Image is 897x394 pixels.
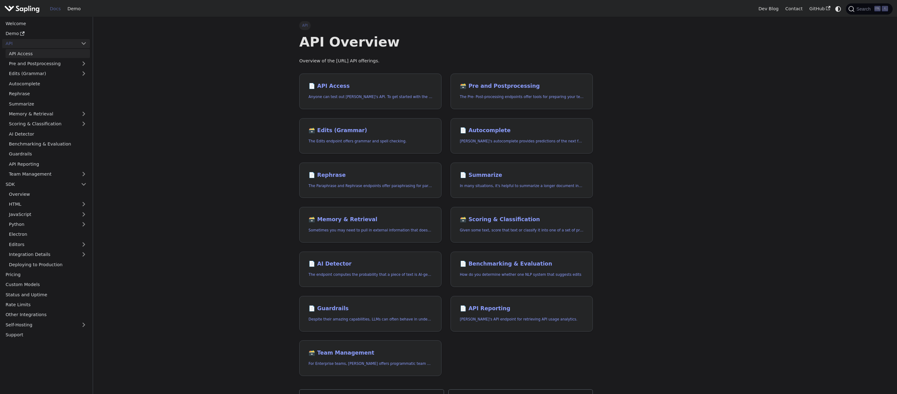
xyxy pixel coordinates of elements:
[64,4,84,14] a: Demo
[2,330,90,339] a: Support
[806,4,833,14] a: GitHub
[460,83,584,90] h2: Pre and Postprocessing
[299,118,442,154] a: 🗃️ Edits (Grammar)The Edits endpoint offers grammar and spell checking.
[460,94,584,100] p: The Pre- Post-processing endpoints offer tools for preparing your text data for ingestation as we...
[6,110,90,119] a: Memory & Retrieval
[451,296,593,332] a: 📄️ API Reporting[PERSON_NAME]'s API endpoint for retrieving API usage analytics.
[6,79,90,88] a: Autocomplete
[299,163,442,198] a: 📄️ RephraseThe Paraphrase and Rephrase endpoints offer paraphrasing for particular styles.
[460,305,584,312] h2: API Reporting
[309,172,432,179] h2: Rephrase
[2,39,78,48] a: API
[2,290,90,299] a: Status and Uptime
[6,59,90,68] a: Pre and Postprocessing
[2,29,90,38] a: Demo
[855,7,874,11] span: Search
[460,216,584,223] h2: Scoring & Classification
[2,300,90,309] a: Rate Limits
[309,305,432,312] h2: Guardrails
[6,89,90,98] a: Rephrase
[6,260,90,269] a: Deploying to Production
[782,4,806,14] a: Contact
[78,240,90,249] button: Expand sidebar category 'Editors'
[299,340,442,376] a: 🗃️ Team ManagementFor Enterprise teams, [PERSON_NAME] offers programmatic team provisioning and m...
[309,350,432,356] h2: Team Management
[6,159,90,168] a: API Reporting
[451,163,593,198] a: 📄️ SummarizeIn many situations, it's helpful to summarize a longer document into a shorter, more ...
[451,207,593,243] a: 🗃️ Scoring & ClassificationGiven some text, score that text or classify it into one of a set of p...
[6,220,90,229] a: Python
[2,270,90,279] a: Pricing
[6,230,90,239] a: Electron
[309,361,432,367] p: For Enterprise teams, Sapling offers programmatic team provisioning and management.
[451,74,593,109] a: 🗃️ Pre and PostprocessingThe Pre- Post-processing endpoints offer tools for preparing your text d...
[6,49,90,58] a: API Access
[47,4,64,14] a: Docs
[299,252,442,287] a: 📄️ AI DetectorThe endpoint computes the probability that a piece of text is AI-generated,
[2,280,90,289] a: Custom Models
[6,170,90,179] a: Team Management
[78,180,90,189] button: Collapse sidebar category 'SDK'
[309,138,432,144] p: The Edits endpoint offers grammar and spell checking.
[2,19,90,28] a: Welcome
[460,272,584,278] p: How do you determine whether one NLP system that suggests edits
[460,183,584,189] p: In many situations, it's helpful to summarize a longer document into a shorter, more easily diges...
[299,296,442,332] a: 📄️ GuardrailsDespite their amazing capabilities, LLMs can often behave in undesired
[451,252,593,287] a: 📄️ Benchmarking & EvaluationHow do you determine whether one NLP system that suggests edits
[460,261,584,267] h2: Benchmarking & Evaluation
[299,21,593,30] nav: Breadcrumbs
[6,69,90,78] a: Edits (Grammar)
[755,4,782,14] a: Dev Blog
[460,138,584,144] p: Sapling's autocomplete provides predictions of the next few characters or words
[834,4,843,13] button: Switch between dark and light mode (currently system mode)
[6,140,90,149] a: Benchmarking & Evaluation
[6,190,90,199] a: Overview
[309,272,432,278] p: The endpoint computes the probability that a piece of text is AI-generated,
[309,94,432,100] p: Anyone can test out Sapling's API. To get started with the API, simply:
[299,74,442,109] a: 📄️ API AccessAnyone can test out [PERSON_NAME]'s API. To get started with the API, simply:
[299,207,442,243] a: 🗃️ Memory & RetrievalSometimes you may need to pull in external information that doesn't fit in t...
[460,227,584,233] p: Given some text, score that text or classify it into one of a set of pre-specified categories.
[309,316,432,322] p: Despite their amazing capabilities, LLMs can often behave in undesired
[6,99,90,108] a: Summarize
[4,4,40,13] img: Sapling.ai
[6,129,90,138] a: AI Detector
[6,250,90,259] a: Integration Details
[309,227,432,233] p: Sometimes you may need to pull in external information that doesn't fit in the context size of an...
[78,39,90,48] button: Collapse sidebar category 'API'
[451,118,593,154] a: 📄️ Autocomplete[PERSON_NAME]'s autocomplete provides predictions of the next few characters or words
[4,4,42,13] a: Sapling.ai
[846,3,892,15] button: Search (Ctrl+K)
[309,216,432,223] h2: Memory & Retrieval
[460,172,584,179] h2: Summarize
[2,310,90,319] a: Other Integrations
[460,316,584,322] p: Sapling's API endpoint for retrieving API usage analytics.
[309,83,432,90] h2: API Access
[299,57,593,65] p: Overview of the [URL] API offerings.
[6,119,90,128] a: Scoring & Classification
[6,240,78,249] a: Editors
[6,200,90,209] a: HTML
[309,261,432,267] h2: AI Detector
[309,127,432,134] h2: Edits (Grammar)
[882,6,888,11] kbd: K
[6,210,90,219] a: JavaScript
[6,150,90,159] a: Guardrails
[299,21,311,30] span: API
[2,180,78,189] a: SDK
[460,127,584,134] h2: Autocomplete
[299,34,593,50] h1: API Overview
[2,320,90,329] a: Self-Hosting
[309,183,432,189] p: The Paraphrase and Rephrase endpoints offer paraphrasing for particular styles.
